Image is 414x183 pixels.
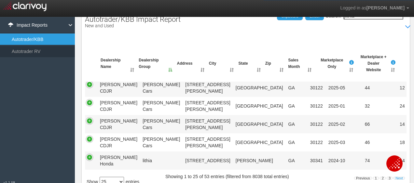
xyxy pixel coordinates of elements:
td: 30122 [308,115,326,133]
td: 30122 [308,97,326,115]
td: [STREET_ADDRESS][PERSON_NAME] [183,97,233,115]
a: Next [393,177,405,179]
td: lithia [140,151,183,170]
td: 2025-02 [326,115,350,133]
th: Dealership Name: activate to sort column ascending [98,51,136,76]
th: Address: activate to sort column ascending [174,51,206,76]
th: State: activate to sort column ascending [236,51,262,76]
a: 1 [373,177,379,179]
td: [PERSON_NAME] Cars [140,115,183,133]
td: [STREET_ADDRESS][PERSON_NAME] [183,133,233,151]
span: [PERSON_NAME] [366,5,405,10]
td: GA [286,151,308,170]
td: 74 [350,151,385,170]
td: GA [286,79,308,97]
td: GA [286,97,308,115]
td: 66 [350,115,385,133]
td: [PERSON_NAME] Cars [140,97,183,115]
td: [STREET_ADDRESS][PERSON_NAME] [183,115,233,133]
td: [PERSON_NAME] CDJR [97,79,140,97]
td: [PERSON_NAME] CDJR [97,115,140,133]
td: 32 [350,97,385,115]
td: [GEOGRAPHIC_DATA] [233,133,286,151]
a: Previous [354,177,372,179]
td: 2024-10 [326,151,350,170]
td: 44 [350,79,385,97]
a: 2 [380,177,386,179]
span: Marketplace Only [321,57,343,70]
p: New and Used [85,23,181,28]
td: [PERSON_NAME] Cars [140,133,183,151]
td: GA [286,115,308,133]
td: [GEOGRAPHIC_DATA] [233,79,286,97]
td: 30341 [308,151,326,170]
th: City: activate to sort column ascending [206,51,236,76]
span: Logged in as [340,5,366,10]
i: Show / Hide Data Table [403,22,413,32]
th: Dealership Group: activate to sort column descending [136,51,174,76]
a: Logged in as[PERSON_NAME] [335,0,414,16]
a: 3 [387,177,393,179]
td: [STREET_ADDRESS] [183,151,233,170]
td: [GEOGRAPHIC_DATA] [233,115,286,133]
td: 46 [350,133,385,151]
td: 30122 [308,79,326,97]
td: 2025-01 [326,97,350,115]
td: GA [286,133,308,151]
th: Marketplace +DealerWebsiteBuyer visited both the Third Party Auto website and the Dealer’s websit... [355,51,397,76]
span: Marketplace + Dealer Website [361,54,387,73]
td: [PERSON_NAME] [233,151,286,170]
td: 2025-03 [326,133,350,151]
td: [STREET_ADDRESS][PERSON_NAME] [183,79,233,97]
th: Zip: activate to sort column ascending [263,51,286,76]
td: [PERSON_NAME] CDJR [97,97,140,115]
th: MarketplaceOnlyBuyer only visited Third Party Auto website prior to purchase." data-trigger="hove... [313,51,355,76]
td: 30122 [308,133,326,151]
td: [PERSON_NAME] CDJR [97,133,140,151]
td: 2025-05 [326,79,350,97]
th: Sales Month: activate to sort column ascending [285,51,313,76]
td: [PERSON_NAME] Honda [97,151,140,170]
td: [GEOGRAPHIC_DATA] [233,97,286,115]
td: [PERSON_NAME] Cars [140,79,183,97]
